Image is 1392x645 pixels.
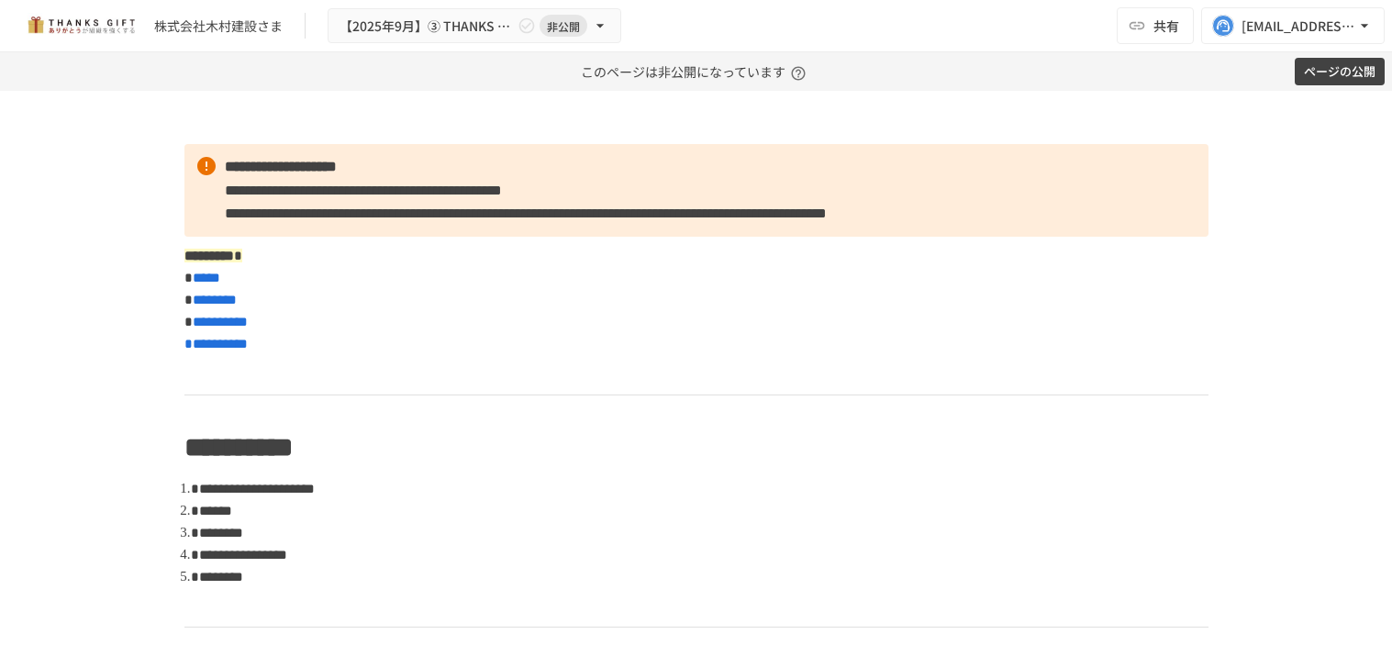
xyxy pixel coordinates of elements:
span: 【2025年9月】➂ THANKS GIFT操作説明/THANKS GIFT[PERSON_NAME] [340,15,514,38]
span: 非公開 [540,17,587,36]
button: ページの公開 [1295,58,1385,86]
p: このページは非公開になっています [581,52,811,91]
img: mMP1OxWUAhQbsRWCurg7vIHe5HqDpP7qZo7fRoNLXQh [22,11,139,40]
button: 共有 [1117,7,1194,44]
div: [EMAIL_ADDRESS][DOMAIN_NAME] [1242,15,1355,38]
span: 共有 [1153,16,1179,36]
button: [EMAIL_ADDRESS][DOMAIN_NAME] [1201,7,1385,44]
div: 株式会社木村建設さま [154,17,283,36]
button: 【2025年9月】➂ THANKS GIFT操作説明/THANKS GIFT[PERSON_NAME]非公開 [328,8,621,44]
